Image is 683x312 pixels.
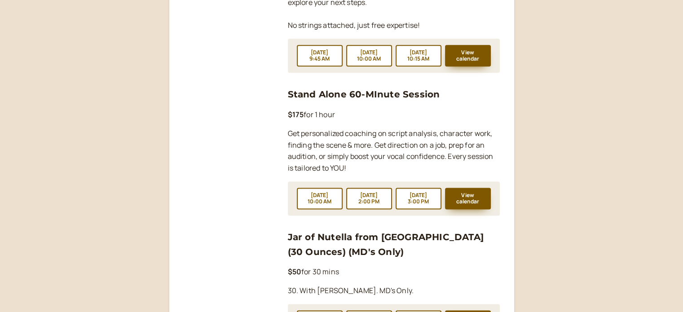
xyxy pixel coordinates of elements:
button: View calendar [445,45,491,66]
button: View calendar [445,188,491,209]
p: Get personalized coaching on script analysis, character work, finding the scene & more. Get direc... [288,128,500,175]
p: for 1 hour [288,109,500,121]
b: $175 [288,110,304,119]
button: [DATE]10:00 AM [297,188,343,209]
a: Stand Alone 60-MInute Session [288,89,440,100]
button: [DATE]9:45 AM [297,45,343,66]
p: 30. With [PERSON_NAME]. MD's Only. [288,285,500,297]
p: for 30 mins [288,266,500,278]
button: [DATE]3:00 PM [396,188,441,209]
b: $50 [288,267,301,277]
button: [DATE]10:15 AM [396,45,441,66]
button: [DATE]2:00 PM [346,188,392,209]
button: [DATE]10:00 AM [346,45,392,66]
a: Jar of Nutella from [GEOGRAPHIC_DATA] (30 Ounces) (MD's Only) [288,232,484,257]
